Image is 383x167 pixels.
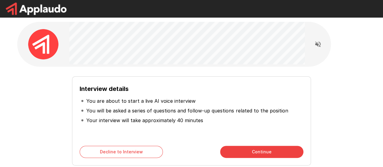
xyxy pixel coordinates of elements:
img: applaudo_avatar.png [28,29,58,59]
b: Interview details [80,85,129,92]
p: Your interview will take approximately 40 minutes [86,117,203,124]
button: Continue [220,146,303,158]
button: Decline to Interview [80,146,163,158]
button: Read questions aloud [312,38,324,50]
p: You are about to start a live AI voice interview [86,97,196,105]
p: You will be asked a series of questions and follow-up questions related to the position [86,107,288,114]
